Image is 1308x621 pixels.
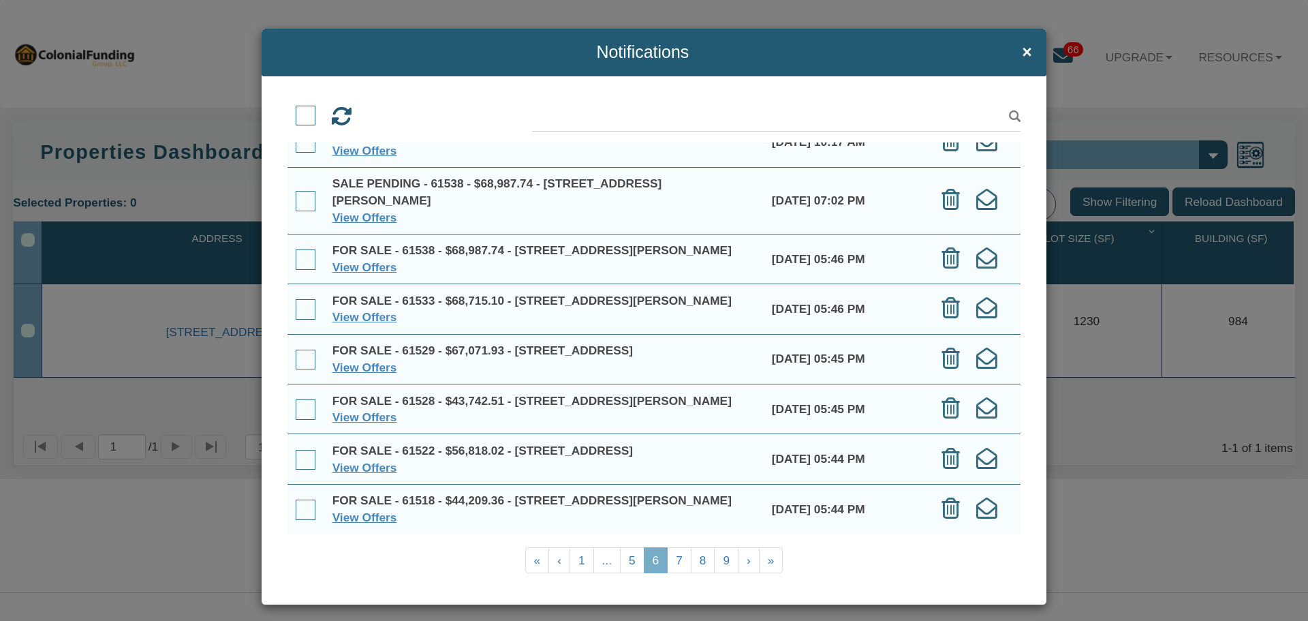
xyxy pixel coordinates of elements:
[620,547,644,574] a: 5
[593,547,621,574] a: ...
[764,334,925,384] td: [DATE] 05:45 PM
[332,492,756,509] div: FOR SALE - 61518 - $44,209.36 - [STREET_ADDRESS][PERSON_NAME]
[691,547,715,574] a: 8
[332,361,397,374] a: View Offers
[667,547,691,574] a: 7
[764,167,925,234] td: [DATE] 07:02 PM
[759,547,783,574] a: »
[644,547,668,574] a: 6
[332,442,756,459] div: FOR SALE - 61522 - $56,818.02 - [STREET_ADDRESS]
[332,342,756,359] div: FOR SALE - 61529 - $67,071.93 - [STREET_ADDRESS]
[738,547,760,574] a: ›
[570,547,594,574] a: 1
[1022,43,1032,61] span: ×
[332,292,756,309] div: FOR SALE - 61533 - $68,715.10 - [STREET_ADDRESS][PERSON_NAME]
[332,410,397,424] a: View Offers
[764,384,925,434] td: [DATE] 05:45 PM
[332,242,756,259] div: FOR SALE - 61538 - $68,987.74 - [STREET_ADDRESS][PERSON_NAME]
[332,260,397,274] a: View Offers
[764,434,925,484] td: [DATE] 05:44 PM
[548,547,570,574] a: ‹
[332,393,756,410] div: FOR SALE - 61528 - $43,742.51 - [STREET_ADDRESS][PERSON_NAME]
[525,547,550,574] a: «
[332,144,397,157] a: View Offers
[714,547,738,574] a: 9
[764,117,925,167] td: [DATE] 10:17 AM
[764,484,925,534] td: [DATE] 05:44 PM
[276,43,1009,61] span: Notifications
[332,211,397,224] a: View Offers
[332,310,397,324] a: View Offers
[764,234,925,284] td: [DATE] 05:46 PM
[332,511,397,524] a: View Offers
[332,461,397,474] a: View Offers
[764,284,925,334] td: [DATE] 05:46 PM
[332,175,756,209] div: SALE PENDING - 61538 - $68,987.74 - [STREET_ADDRESS][PERSON_NAME]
